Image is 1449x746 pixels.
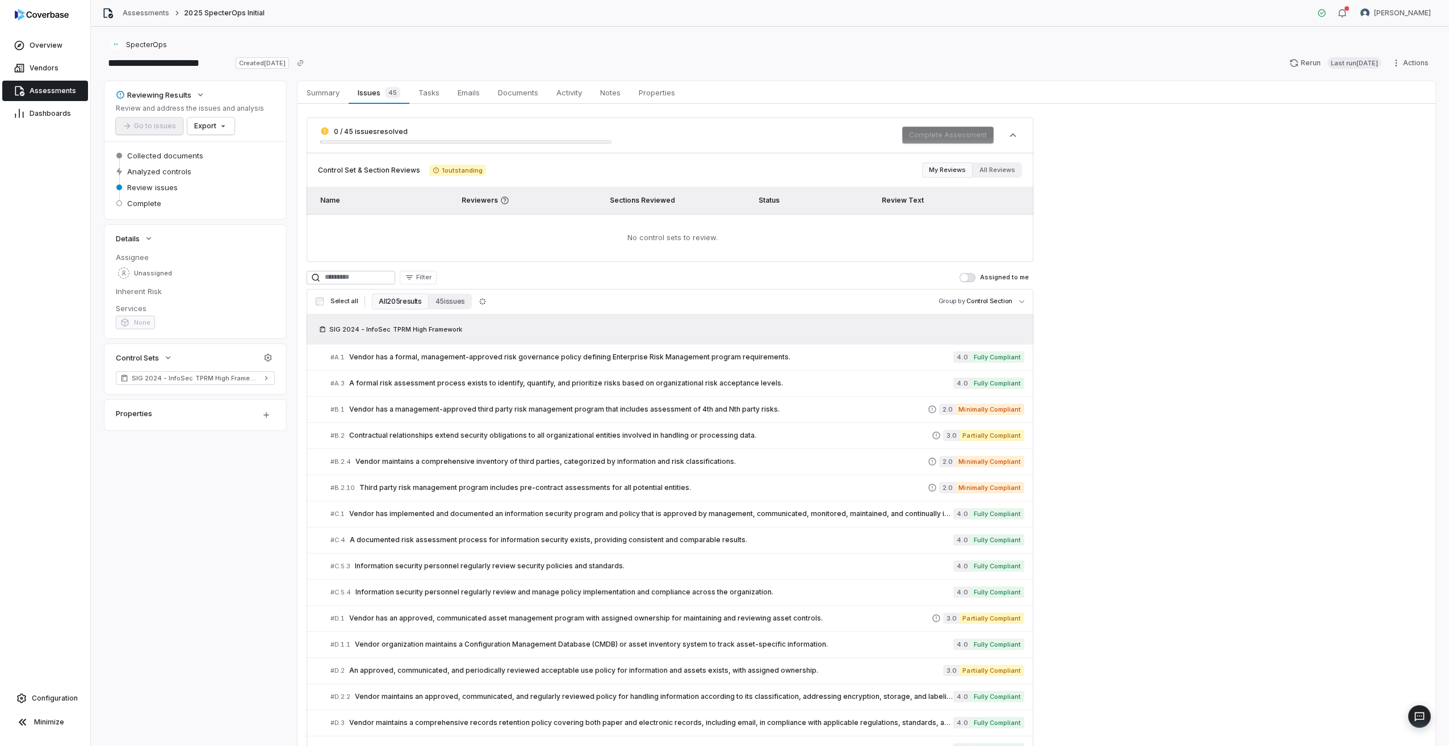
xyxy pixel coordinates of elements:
span: Minimize [34,718,64,727]
span: Documents [493,85,543,100]
span: 4.0 [953,351,970,363]
span: Last run [DATE] [1327,57,1381,69]
span: Information security personnel regularly review security policies and standards. [355,561,953,571]
span: Review Text [882,196,924,204]
span: # D.2 [330,667,345,675]
button: Control Sets [112,347,176,368]
a: #D.2An approved, communicated, and periodically reviewed acceptable use policy for information an... [330,658,1024,684]
span: Review issues [127,182,178,192]
button: Minimize [5,711,86,734]
span: Vendor has a management-approved third party risk management program that includes assessment of ... [349,405,928,414]
span: 2.0 [939,456,955,467]
a: #C.5.4Information security personnel regularly review and manage policy implementation and compli... [330,580,1024,605]
a: #D.2.2Vendor maintains an approved, communicated, and regularly reviewed policy for handling info... [330,684,1024,710]
button: Details [112,228,157,249]
span: Emails [453,85,484,100]
span: Partially Compliant [959,430,1024,441]
span: Partially Compliant [959,613,1024,624]
span: Third party risk management program includes pre-contract assessments for all potential entities. [359,483,928,492]
span: # C.4 [330,536,345,544]
span: 4.0 [953,639,970,650]
span: Partially Compliant [959,665,1024,676]
span: Summary [302,85,344,100]
span: # D.2.2 [330,693,350,701]
img: Travis Helton avatar [1360,9,1370,18]
span: Minimally Compliant [955,456,1024,467]
span: Minimally Compliant [955,404,1024,415]
a: Overview [2,35,88,56]
span: Configuration [32,694,78,703]
a: #B.2.10Third party risk management program includes pre-contract assessments for all potential en... [330,475,1024,501]
span: Fully Compliant [970,639,1024,650]
span: # C.5.4 [330,588,351,597]
span: Collected documents [127,150,203,161]
span: 2.0 [939,482,955,493]
button: Copy link [290,53,311,73]
span: # D.1 [330,614,345,623]
span: 3.0 [943,430,959,441]
span: Control Set & Section Reviews [318,166,420,175]
span: Control Sets [116,353,159,363]
span: Properties [634,85,680,100]
span: Unassigned [134,269,172,278]
span: Fully Compliant [970,508,1024,519]
a: #B.2Contractual relationships extend security obligations to all organizational entities involved... [330,423,1024,449]
a: #B.2.4Vendor maintains a comprehensive inventory of third parties, categorized by information and... [330,449,1024,475]
span: A formal risk assessment process exists to identify, quantify, and prioritize risks based on orga... [349,379,953,388]
span: Name [320,196,340,204]
span: Details [116,233,140,244]
td: No control sets to review. [307,214,1033,262]
span: # B.2.4 [330,458,351,466]
p: Review and address the issues and analysis [116,104,264,113]
button: Assigned to me [960,273,975,282]
span: Tasks [414,85,444,100]
div: Review filter [922,162,1022,178]
span: Overview [30,41,62,50]
span: 3.0 [943,665,959,676]
img: logo-D7KZi-bG.svg [15,9,69,20]
span: Fully Compliant [970,586,1024,598]
span: 3.0 [943,613,959,624]
button: Reviewing Results [112,85,208,105]
a: #C.5.3Information security personnel regularly review security policies and standards.4.0Fully Co... [330,554,1024,579]
span: 4.0 [953,560,970,572]
span: Fully Compliant [970,691,1024,702]
span: Fully Compliant [970,717,1024,728]
button: My Reviews [922,162,973,178]
span: # C.1 [330,510,345,518]
button: Export [187,118,234,135]
span: # B.1 [330,405,345,414]
button: https://specterops.io/SpecterOps [107,35,170,55]
span: # C.5.3 [330,562,350,571]
dt: Inherent Risk [116,286,275,296]
a: Assessments [123,9,169,18]
span: Status [759,196,780,204]
span: Vendors [30,64,58,73]
span: Group by [939,297,965,305]
button: Travis Helton avatar[PERSON_NAME] [1354,5,1438,22]
button: All Reviews [973,162,1022,178]
span: # D.3 [330,719,345,727]
span: Created [DATE] [236,57,289,69]
span: Assessments [30,86,76,95]
span: 4.0 [953,586,970,598]
a: #D.3Vendor maintains a comprehensive records retention policy covering both paper and electronic ... [330,710,1024,736]
button: All 205 results [372,294,428,309]
span: 4.0 [953,508,970,519]
a: #C.1Vendor has implemented and documented an information security program and policy that is appr... [330,501,1024,527]
span: Analyzed controls [127,166,191,177]
span: Vendor has an approved, communicated asset management program with assigned ownership for maintai... [349,614,932,623]
a: #B.1Vendor has a management-approved third party risk management program that includes assessment... [330,397,1024,422]
a: Configuration [5,688,86,709]
span: 4.0 [953,717,970,728]
span: Vendor organization maintains a Configuration Management Database (CMDB) or asset inventory syste... [355,640,953,649]
dt: Assignee [116,252,275,262]
span: Notes [596,85,625,100]
span: SIG 2024 - InfoSec TPRM High Framework [329,325,462,334]
span: Fully Compliant [970,560,1024,572]
a: #A.1Vendor has a formal, management-approved risk governance policy defining Enterprise Risk Mana... [330,345,1024,370]
span: 45 [385,87,400,98]
span: Dashboards [30,109,71,118]
span: Vendor maintains a comprehensive records retention policy covering both paper and electronic reco... [349,718,953,727]
span: # A.3 [330,379,345,388]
